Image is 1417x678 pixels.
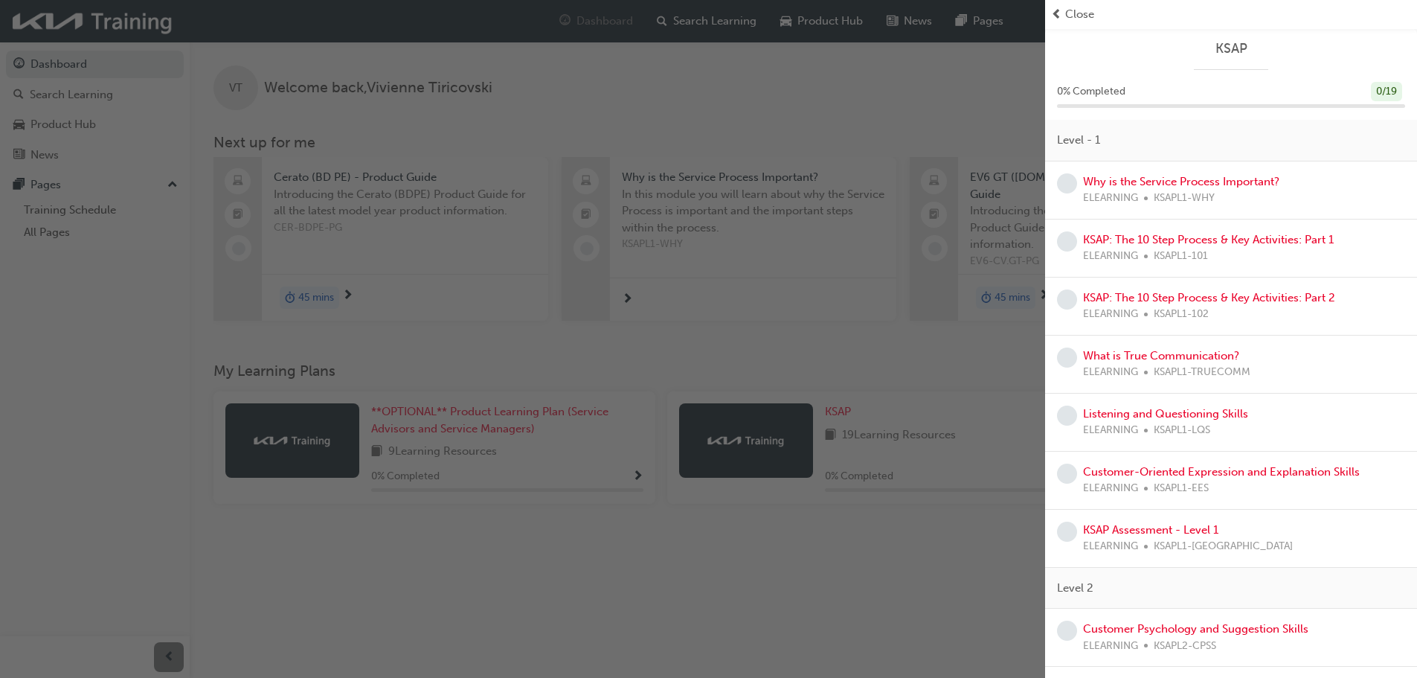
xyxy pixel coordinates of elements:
a: What is True Communication? [1083,349,1239,362]
span: KSAPL1-101 [1154,248,1208,265]
span: ELEARNING [1083,364,1138,381]
span: learningRecordVerb_NONE-icon [1057,348,1077,368]
span: ELEARNING [1083,248,1138,265]
span: prev-icon [1051,6,1062,23]
span: learningRecordVerb_NONE-icon [1057,290,1077,310]
a: Customer-Oriented Expression and Explanation Skills [1083,465,1360,479]
span: Level - 1 [1057,132,1100,149]
span: learningRecordVerb_NONE-icon [1057,406,1077,426]
span: KSAPL1-EES [1154,480,1209,497]
span: learningRecordVerb_NONE-icon [1057,522,1077,542]
a: KSAP: The 10 Step Process & Key Activities: Part 1 [1083,233,1334,246]
span: KSAPL1-102 [1154,306,1209,323]
span: KSAPL2-CPSS [1154,638,1216,655]
span: ELEARNING [1083,638,1138,655]
span: ELEARNING [1083,306,1138,323]
a: KSAP [1057,40,1405,57]
span: learningRecordVerb_NONE-icon [1057,621,1077,641]
div: 0 / 19 [1371,82,1402,102]
button: prev-iconClose [1051,6,1411,23]
a: Listening and Questioning Skills [1083,407,1248,420]
span: 0 % Completed [1057,83,1125,100]
span: Close [1065,6,1094,23]
a: KSAP Assessment - Level 1 [1083,523,1218,537]
span: KSAPL1-TRUECOMM [1154,364,1250,381]
span: KSAPL1-LQS [1154,422,1210,439]
a: KSAP: The 10 Step Process & Key Activities: Part 2 [1083,291,1335,304]
span: ELEARNING [1083,422,1138,439]
span: learningRecordVerb_NONE-icon [1057,173,1077,194]
span: KSAPL1-[GEOGRAPHIC_DATA] [1154,538,1293,555]
span: learningRecordVerb_NONE-icon [1057,231,1077,252]
span: ELEARNING [1083,538,1138,555]
a: Customer Psychology and Suggestion Skills [1083,622,1308,636]
span: ELEARNING [1083,190,1138,207]
span: Level 2 [1057,580,1093,597]
a: Why is the Service Process Important? [1083,175,1279,188]
span: learningRecordVerb_NONE-icon [1057,464,1077,484]
span: KSAPL1-WHY [1154,190,1215,207]
span: ELEARNING [1083,480,1138,497]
